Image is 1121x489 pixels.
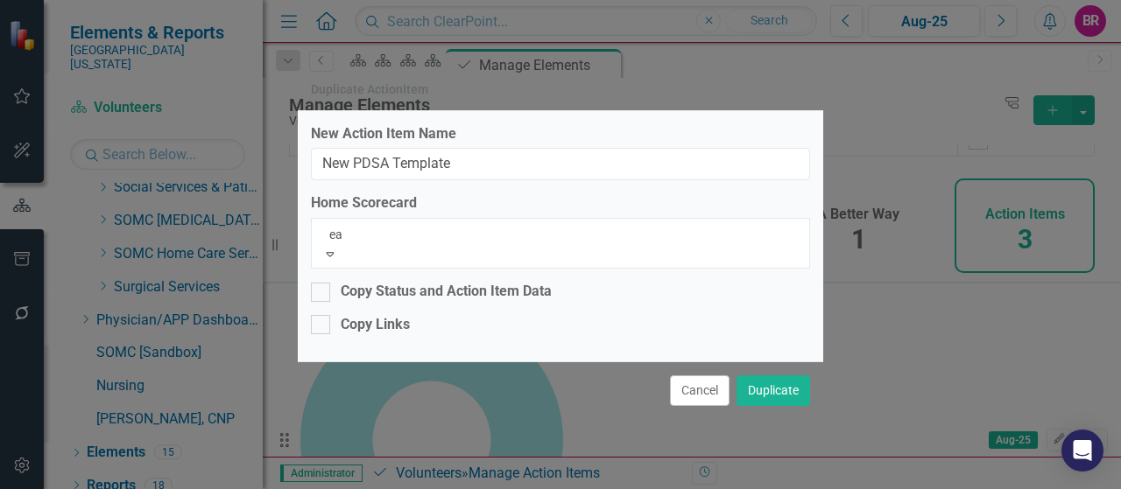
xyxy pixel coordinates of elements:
button: Cancel [670,375,730,406]
label: New Action Item Name [311,124,810,144]
button: Duplicate [737,375,810,406]
label: Home Scorecard [311,193,810,213]
div: Open Intercom Messenger [1061,430,1103,472]
input: Name [311,148,810,180]
div: Copy Links [341,315,410,335]
div: Duplicate ActionItem [311,83,428,96]
div: Copy Status and Action Item Data [341,282,552,302]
